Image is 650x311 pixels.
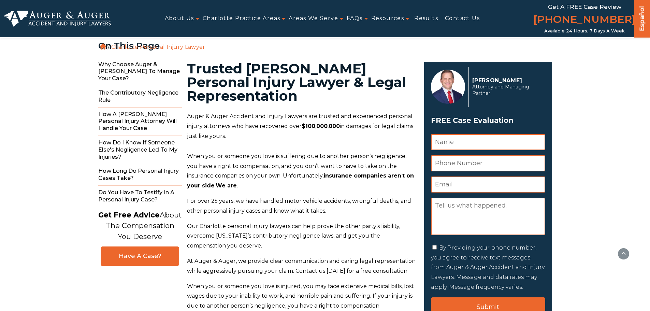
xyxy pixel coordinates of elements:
[98,210,182,242] p: About The Compensation You Deserve
[98,58,182,86] span: Why Choose Auger & [PERSON_NAME] to Manage Your Case?
[431,244,545,290] label: By Providing your phone number, you agree to receive text messages from Auger & Auger Accident an...
[98,186,182,207] span: Do You Have to Testify in a Personal Injury Case?
[187,152,416,191] p: When you or someone you love is suffering due to another person’s negligence, you have a right to...
[329,123,340,129] strong: 000
[100,43,106,50] a: Home
[165,11,194,26] a: About Us
[98,164,182,186] span: How Long do Personal Injury Cases Take?
[302,123,315,129] strong: $100
[187,256,416,276] p: At Auger & Auger, we provide clear communication and caring legal representation while aggressive...
[98,211,160,219] strong: Get Free Advice
[533,12,636,28] a: [PHONE_NUMBER]
[203,11,280,26] a: Charlotte Practice Areas
[187,282,416,311] p: When you or someone you love is injured, you may face extensive medical bills, lost wages due to ...
[187,222,416,251] p: Our Charlotte personal injury lawyers can help prove the other party’s liability, overcome [US_ST...
[216,182,237,189] strong: We are
[431,134,545,150] input: Name
[108,252,172,260] span: Have A Case?
[371,11,404,26] a: Resources
[101,246,179,266] a: Have A Case?
[472,84,541,97] span: Attorney and Managing Partner
[289,11,338,26] a: Areas We Serve
[431,155,545,171] input: Phone Number
[618,248,630,260] button: scroll to up
[98,86,182,108] span: The Contributory Negligence Rule
[4,11,111,27] img: Auger & Auger Accident and Injury Lawyers Logo
[187,112,416,141] p: Auger & Auger Accident and Injury Lawyers are trusted and experienced personal injury attorneys w...
[316,123,328,129] strong: 000
[431,70,465,104] img: Herbert Auger
[445,11,480,26] a: Contact Us
[431,114,545,127] span: FREE Case Evaluation
[544,28,625,34] span: Available 24 Hours, 7 Days a Week
[347,11,363,26] a: FAQs
[414,11,438,26] a: Results
[323,172,401,179] strong: insurance companies aren
[548,3,621,10] span: Get a FREE Case Review
[187,62,416,103] h1: Trusted [PERSON_NAME] Personal Injury Lawyer & Legal Representation
[431,176,545,193] input: Email
[98,108,182,136] span: How a [PERSON_NAME] Personal Injury Attorney Will Handle Your Case
[187,196,416,216] p: For over 25 years, we have handled motor vehicle accidents, wrongful deaths, and other personal i...
[472,77,541,84] p: [PERSON_NAME]
[98,136,182,164] span: How do I Know if Someone Else's Negligence Led to My Injuries?
[110,44,207,50] li: Charlotte Personal Injury Lawyer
